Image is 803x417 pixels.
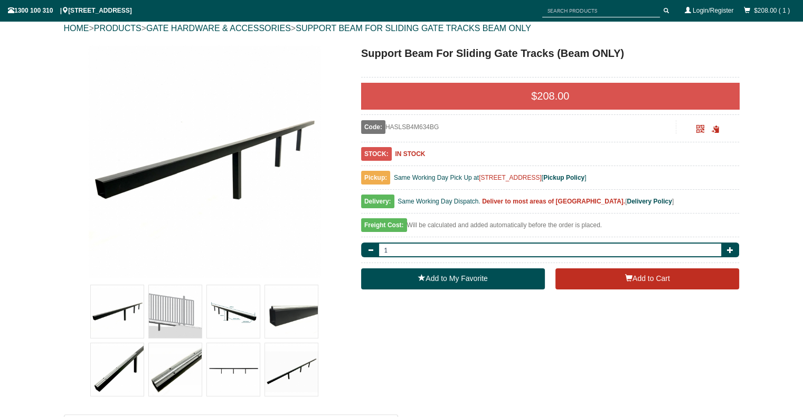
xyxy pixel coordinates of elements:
img: Support Beam For Sliding Gate Tracks (Beam ONLY) - - Gate Warehouse [88,45,320,277]
a: Delivery Policy [627,198,672,205]
span: Same Working Day Pick Up at [ ] [394,174,587,181]
a: PRODUCTS [94,24,141,33]
a: Add to My Favorite [361,268,545,289]
a: HOME [64,24,89,33]
span: STOCK: [361,147,392,161]
span: Code: [361,120,385,134]
b: IN STOCK [395,150,425,158]
a: Login/Register [693,7,733,14]
a: SUPPORT BEAM FOR SLIDING GATE TRACKS BEAM ONLY [296,24,531,33]
a: Click to enlarge and scan to share. [696,127,704,134]
a: Pickup Policy [543,174,584,181]
a: $208.00 ( 1 ) [754,7,790,14]
img: Support Beam For Sliding Gate Tracks (Beam ONLY) [149,285,202,338]
span: 208.00 [537,90,569,102]
span: Freight Cost: [361,218,407,232]
img: Support Beam For Sliding Gate Tracks (Beam ONLY) [207,285,260,338]
div: HASLSB4M634BG [361,120,676,134]
a: GATE HARDWARE & ACCESSORIES [146,24,291,33]
input: SEARCH PRODUCTS [542,4,660,17]
h1: Support Beam For Sliding Gate Tracks (Beam ONLY) [361,45,740,61]
a: [STREET_ADDRESS] [479,174,542,181]
span: Same Working Day Dispatch. [398,198,480,205]
a: Support Beam For Sliding Gate Tracks (Beam ONLY) - - Gate Warehouse [65,45,344,277]
img: Support Beam For Sliding Gate Tracks (Beam ONLY) [207,343,260,396]
button: Add to Cart [555,268,739,289]
div: $ [361,83,740,109]
img: Support Beam For Sliding Gate Tracks (Beam ONLY) [265,285,318,338]
div: > > > [64,12,740,45]
img: Support Beam For Sliding Gate Tracks (Beam ONLY) [91,343,144,396]
span: 1300 100 310 | [STREET_ADDRESS] [8,7,132,14]
span: Delivery: [361,195,394,208]
span: Click to copy the URL [711,125,719,133]
div: [ ] [361,195,740,214]
img: Support Beam For Sliding Gate Tracks (Beam ONLY) [91,285,144,338]
img: Support Beam For Sliding Gate Tracks (Beam ONLY) [265,343,318,396]
img: Support Beam For Sliding Gate Tracks (Beam ONLY) [149,343,202,396]
div: Will be calculated and added automatically before the order is placed. [361,219,740,237]
span: Pickup: [361,171,390,185]
b: Deliver to most areas of [GEOGRAPHIC_DATA]. [482,198,625,205]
